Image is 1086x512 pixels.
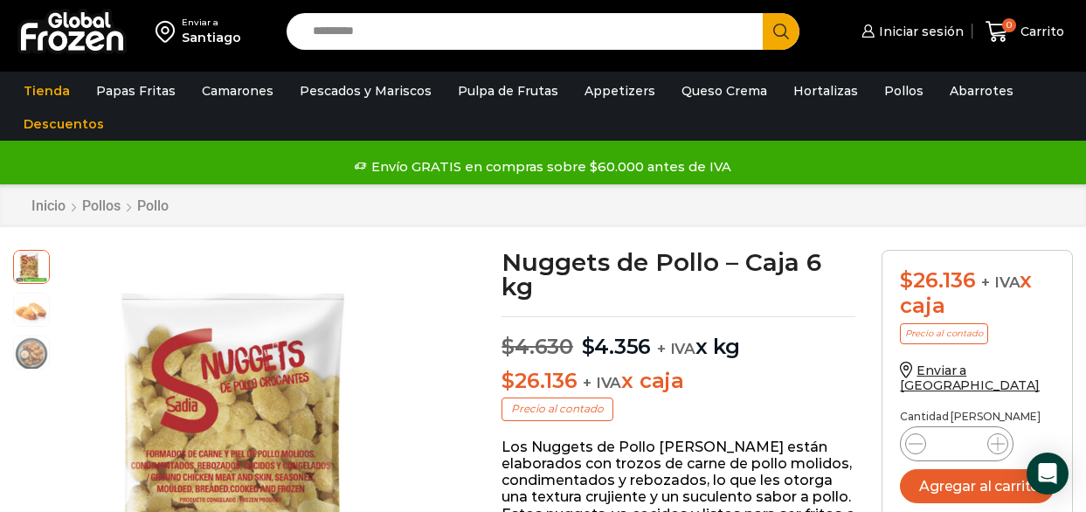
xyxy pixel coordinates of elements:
a: Iniciar sesión [857,14,964,49]
span: nuggets [14,294,49,329]
p: x caja [501,369,855,394]
bdi: 4.630 [501,334,573,359]
div: Enviar a [182,17,241,29]
img: address-field-icon.svg [156,17,182,46]
a: Pollo [136,197,169,214]
a: Abarrotes [941,74,1022,107]
a: 0 Carrito [981,11,1069,52]
span: Iniciar sesión [875,23,964,40]
span: + IVA [583,374,621,391]
a: Enviar a [GEOGRAPHIC_DATA] [900,363,1040,393]
span: $ [501,334,515,359]
span: nuggets [14,248,49,283]
h1: Nuggets de Pollo – Caja 6 kg [501,250,855,299]
span: $ [900,267,913,293]
a: Appetizers [576,74,664,107]
div: Open Intercom Messenger [1027,453,1069,495]
p: Precio al contado [501,398,613,420]
a: Pescados y Mariscos [291,74,440,107]
a: Hortalizas [785,74,867,107]
span: + IVA [657,340,695,357]
nav: Breadcrumb [31,197,169,214]
a: Pollos [81,197,121,214]
p: x kg [501,316,855,360]
p: Precio al contado [900,323,988,344]
span: $ [501,368,515,393]
bdi: 26.136 [501,368,577,393]
a: Tienda [15,74,79,107]
bdi: 26.136 [900,267,975,293]
input: Product quantity [940,432,973,456]
button: Search button [763,13,799,50]
span: Carrito [1016,23,1064,40]
a: Pollos [875,74,932,107]
a: Papas Fritas [87,74,184,107]
span: 0 [1002,18,1016,32]
bdi: 4.356 [582,334,652,359]
p: Cantidad [PERSON_NAME] [900,411,1055,423]
a: Queso Crema [673,74,776,107]
span: nuggets [14,336,49,371]
div: x caja [900,268,1055,319]
span: + IVA [981,273,1020,291]
span: $ [582,334,595,359]
a: Pulpa de Frutas [449,74,567,107]
a: Camarones [193,74,282,107]
a: Descuentos [15,107,113,141]
div: Santiago [182,29,241,46]
a: Inicio [31,197,66,214]
button: Agregar al carrito [900,469,1055,503]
